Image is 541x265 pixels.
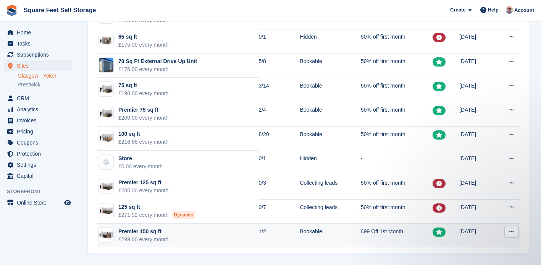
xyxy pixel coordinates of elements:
div: £216.66 every month [118,138,169,146]
a: menu [4,104,72,115]
td: [DATE] [459,127,494,151]
td: 1/2 [258,224,300,248]
td: 0/7 [258,199,300,224]
td: 50% off first month [361,175,433,200]
span: Account [514,7,534,14]
img: 75-sqft-unit%20(1).jpg [99,84,113,95]
td: Hidden [300,151,361,175]
span: Analytics [17,104,63,115]
span: Create [450,6,465,14]
div: 100 sq ft [118,130,169,138]
td: 0/1 [258,29,300,54]
td: Collecting leads [300,199,361,224]
a: menu [4,93,72,104]
a: Glasgow - Yoker [18,72,72,80]
td: 50% off first month [361,127,433,151]
img: stora-icon-8386f47178a22dfd0bd8f6a31ec36ba5ce8667c1dd55bd0f319d3a0aa187defe.svg [6,5,18,16]
span: Help [488,6,499,14]
td: 3/14 [258,78,300,102]
div: 65 sq ft [118,33,169,41]
span: Pricing [17,126,63,137]
div: Premier 75 sq ft [118,106,169,114]
div: £200.00 every month [118,114,169,122]
span: Settings [17,159,63,170]
td: Bookable [300,102,361,127]
a: menu [4,49,72,60]
div: £175.00 every month [118,41,169,49]
td: 50% off first month [361,78,433,102]
td: Bookable [300,78,361,102]
td: 0/1 [258,151,300,175]
td: Bookable [300,54,361,78]
div: Premier 125 sq ft [118,179,169,187]
span: Capital [17,171,63,181]
td: Collecting leads [300,175,361,200]
img: 125-sqft-unit.jpg [99,181,113,192]
a: menu [4,38,72,49]
span: CRM [17,93,63,104]
td: 50% off first month [361,102,433,127]
a: menu [4,126,72,137]
a: menu [4,148,72,159]
td: 0/3 [258,175,300,200]
td: [DATE] [459,54,494,78]
td: [DATE] [459,224,494,248]
a: menu [4,159,72,170]
td: - [361,151,433,175]
td: [DATE] [459,29,494,54]
div: £285.00 every month [118,187,169,195]
td: Hidden [300,29,361,54]
img: 75-sqft-unit%20(1).jpg [99,108,113,119]
a: Preview store [63,198,72,207]
td: Bookable [300,224,361,248]
a: menu [4,60,72,71]
td: [DATE] [459,78,494,102]
img: blank-unit-type-icon-ffbac7b88ba66c5e286b0e438baccc4b9c83835d4c34f86887a83fc20ec27e7b.svg [99,155,113,169]
span: Subscriptions [17,49,63,60]
img: 150-sqft-unit.jpg [99,229,113,241]
img: David Greer [505,6,513,14]
span: Invoices [17,115,63,126]
a: menu [4,27,72,38]
td: [DATE] [459,151,494,175]
a: Prestwick [18,81,72,88]
td: [DATE] [459,175,494,200]
span: Online Store [17,197,63,208]
div: £271.92 every month [118,211,195,219]
span: Tasks [17,38,63,49]
div: £299.00 every month [118,236,169,244]
img: IMG_4399.jpeg [99,58,113,72]
span: Protection [17,148,63,159]
td: 2/4 [258,102,300,127]
td: Bookable [300,127,361,151]
img: 1FD64EA4-70A7-4B29-B154-A18AD9AE2FA7.jpeg [99,132,113,143]
td: 50% off first month [361,29,433,54]
span: Storefront [7,188,76,195]
img: 125-sqft-unit.jpg [99,205,113,216]
div: £176.00 every month [118,65,197,73]
span: Coupons [17,137,63,148]
td: 5/8 [258,54,300,78]
a: menu [4,197,72,208]
a: menu [4,137,72,148]
div: Dynamic [172,211,195,219]
td: £99 Off 1st Month [361,224,433,248]
div: 125 sq ft [118,203,195,211]
div: £190.00 every month [118,89,169,98]
td: 8/20 [258,127,300,151]
div: Store [118,154,163,163]
span: Sites [17,60,63,71]
div: 70 Sq Ft External Drive Up Unit [118,57,197,65]
td: [DATE] [459,199,494,224]
a: menu [4,171,72,181]
td: [DATE] [459,102,494,127]
div: 75 sq ft [118,81,169,89]
a: Square Feet Self Storage [21,4,99,16]
div: Premier 150 sq ft [118,228,169,236]
a: menu [4,115,72,126]
span: Home [17,27,63,38]
img: 64-sqft-unit.jpg [99,35,113,46]
td: 50% off first month [361,199,433,224]
td: 50% off first month [361,54,433,78]
div: £0.00 every month [118,163,163,171]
